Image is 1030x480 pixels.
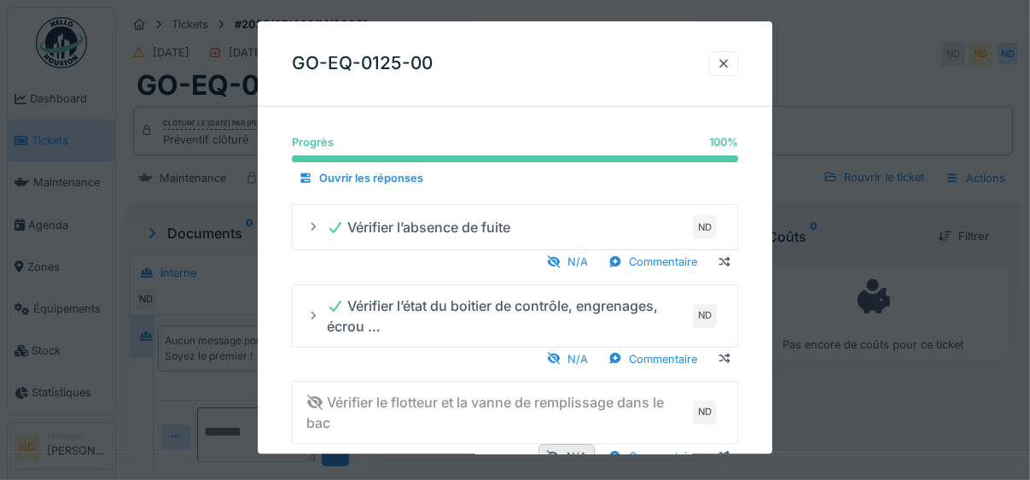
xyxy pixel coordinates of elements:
div: Commentaire [602,444,704,469]
summary: Vérifier l’état du boitier de contrôle, engrenages, écrou …ND [300,292,731,340]
h3: GO-EQ-0125-00 [292,53,433,74]
div: N/A [540,251,595,274]
div: Vérifier le flotteur et la vanne de remplissage dans le bac [306,392,687,433]
div: N/A [538,444,595,469]
progress: 100 % [292,155,739,162]
div: ND [693,215,717,239]
div: 100 % [709,134,738,150]
summary: Vérifier l’absence de fuiteND [300,212,731,243]
div: Commentaire [602,348,704,371]
div: ND [693,304,717,328]
div: ND [693,401,717,424]
div: N/A [540,348,595,371]
div: Vérifier l’absence de fuite [327,217,510,237]
div: Vérifier l’état du boitier de contrôle, engrenages, écrou … [327,296,687,337]
div: Ouvrir les réponses [292,167,430,190]
summary: Vérifier le flotteur et la vanne de remplissage dans le bacND [300,389,731,436]
div: Progrès [292,134,334,150]
div: Commentaire [602,251,704,274]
